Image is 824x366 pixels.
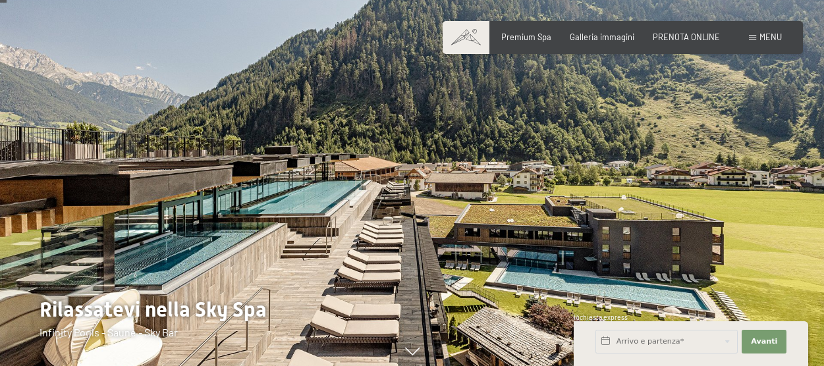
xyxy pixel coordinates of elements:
span: Menu [759,32,782,42]
a: Premium Spa [501,32,551,42]
a: PRENOTA ONLINE [653,32,720,42]
span: Richiesta express [574,313,628,321]
button: Avanti [742,330,786,353]
span: Avanti [751,336,777,347]
a: Galleria immagini [570,32,634,42]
